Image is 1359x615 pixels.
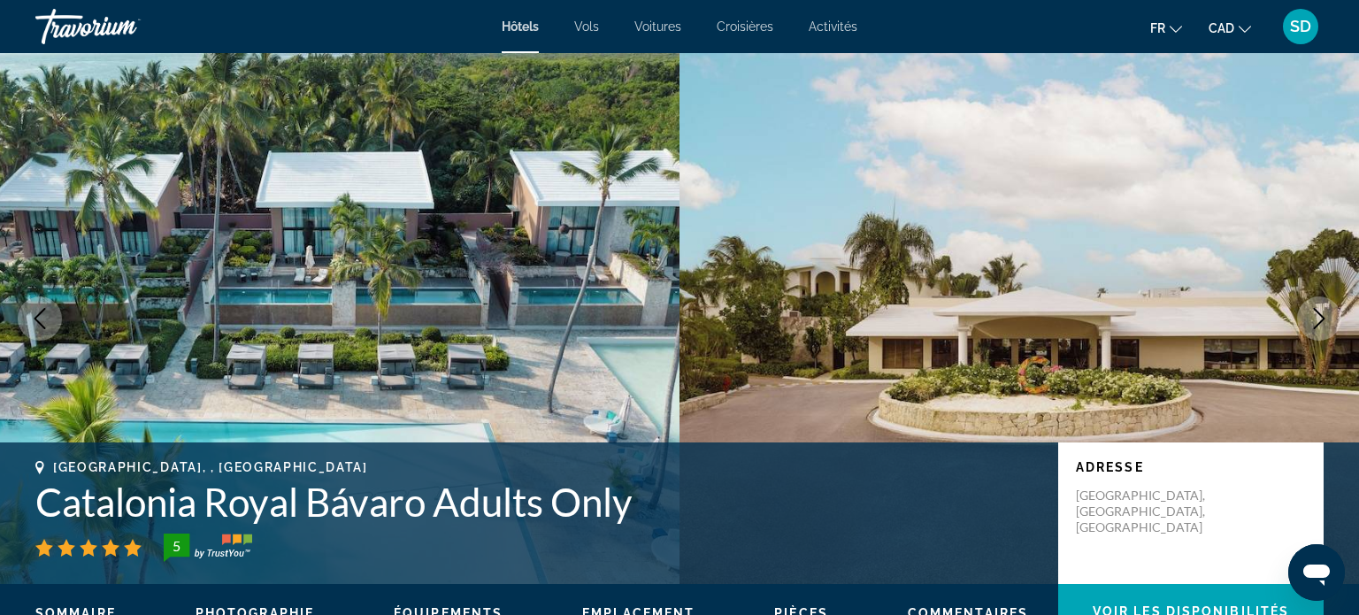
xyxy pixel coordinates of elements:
button: Next image [1297,296,1341,341]
span: fr [1150,21,1165,35]
iframe: Bouton de lancement de la fenêtre de messagerie [1288,544,1345,601]
button: Change language [1150,15,1182,41]
a: Vols [574,19,599,34]
div: 5 [158,535,194,557]
button: Previous image [18,296,62,341]
h1: Catalonia Royal Bávaro Adults Only [35,479,1040,525]
a: Hôtels [502,19,539,34]
span: [GEOGRAPHIC_DATA], , [GEOGRAPHIC_DATA] [53,460,368,474]
span: CAD [1209,21,1234,35]
a: Activités [809,19,857,34]
p: [GEOGRAPHIC_DATA], [GEOGRAPHIC_DATA], [GEOGRAPHIC_DATA] [1076,488,1217,535]
p: Adresse [1076,460,1306,474]
a: Voitures [634,19,681,34]
img: trustyou-badge-hor.svg [164,534,252,562]
span: SD [1290,18,1311,35]
a: Travorium [35,4,212,50]
button: Change currency [1209,15,1251,41]
a: Croisières [717,19,773,34]
button: User Menu [1278,8,1324,45]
